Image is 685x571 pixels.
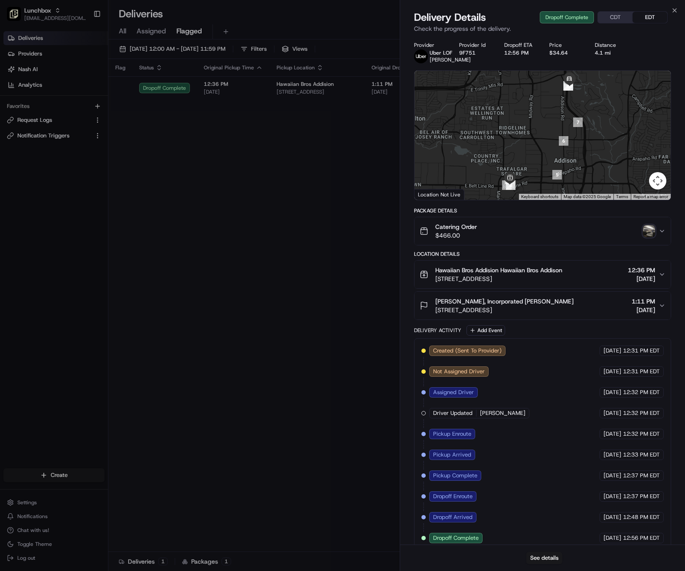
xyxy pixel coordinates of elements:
[414,261,671,288] button: Hawaiian Bros Addision Hawaiian Bros Addison[STREET_ADDRESS]12:36 PM[DATE]
[414,251,671,258] div: Location Details
[414,10,486,24] span: Delivery Details
[17,194,66,202] span: Knowledge Base
[466,325,505,336] button: Add Event
[414,49,428,63] img: uber-new-logo.jpeg
[23,56,143,65] input: Clear
[603,368,621,375] span: [DATE]
[70,190,143,206] a: 💻API Documentation
[623,388,660,396] span: 12:32 PM EDT
[623,513,660,521] span: 12:48 PM EDT
[598,12,633,23] button: CDT
[430,49,452,56] span: Uber LOF
[414,24,671,33] p: Check the progress of the delivery.
[39,91,119,98] div: We're available if you need us!
[433,513,473,521] span: Dropoff Arrived
[603,493,621,500] span: [DATE]
[504,49,535,56] div: 12:56 PM
[435,266,562,274] span: Hawaiian Bros Addision Hawaiian Bros Addison
[549,49,581,56] div: $34.64
[603,347,621,355] span: [DATE]
[459,49,476,56] button: 9F751
[623,451,660,459] span: 12:33 PM EDT
[18,83,34,98] img: 9188753566659_6852d8bf1fb38e338040_72.png
[623,368,660,375] span: 12:31 PM EDT
[595,42,626,49] div: Distance
[17,135,24,142] img: 1736555255976-a54dd68f-1ca7-489b-9aae-adbdc363a1c4
[480,409,525,417] span: [PERSON_NAME]
[526,552,562,564] button: See details
[435,231,477,240] span: $466.00
[134,111,158,121] button: See all
[623,347,660,355] span: 12:31 PM EDT
[435,306,574,314] span: [STREET_ADDRESS]
[433,534,479,542] span: Dropoff Complete
[433,409,473,417] span: Driver Updated
[649,172,666,189] button: Map camera controls
[633,12,667,23] button: EDT
[603,513,621,521] span: [DATE]
[27,134,70,141] span: [PERSON_NAME]
[414,327,461,334] div: Delivery Activity
[632,306,655,314] span: [DATE]
[603,451,621,459] span: [DATE]
[9,83,24,98] img: 1736555255976-a54dd68f-1ca7-489b-9aae-adbdc363a1c4
[77,158,95,165] span: [DATE]
[603,388,621,396] span: [DATE]
[417,189,445,200] img: Google
[623,472,660,480] span: 12:37 PM EDT
[39,83,142,91] div: Start new chat
[9,195,16,202] div: 📗
[459,42,490,49] div: Provider Id
[430,56,471,63] span: [PERSON_NAME]
[433,472,477,480] span: Pickup Complete
[632,297,655,306] span: 1:11 PM
[435,297,574,306] span: [PERSON_NAME], Incorporated [PERSON_NAME]
[559,136,568,146] div: 6
[417,189,445,200] a: Open this area in Google Maps (opens a new window)
[433,388,474,396] span: Assigned Driver
[603,472,621,480] span: [DATE]
[633,194,668,199] a: Report a map error
[552,170,562,179] div: 5
[603,534,621,542] span: [DATE]
[623,409,660,417] span: 12:32 PM EDT
[9,113,55,120] div: Past conversations
[414,42,445,49] div: Provider
[433,451,471,459] span: Pickup Arrived
[9,126,23,140] img: Brittany Newman
[72,134,75,141] span: •
[564,194,611,199] span: Map data ©2025 Google
[623,430,660,438] span: 12:32 PM EDT
[414,207,671,214] div: Package Details
[603,409,621,417] span: [DATE]
[27,158,70,165] span: [PERSON_NAME]
[603,430,621,438] span: [DATE]
[506,180,515,190] div: 3
[5,190,70,206] a: 📗Knowledge Base
[595,49,626,56] div: 4.1 mi
[433,347,502,355] span: Created (Sent To Provider)
[61,215,105,222] a: Powered byPylon
[433,430,471,438] span: Pickup Enroute
[502,180,512,190] div: 1
[433,493,473,500] span: Dropoff Enroute
[628,266,655,274] span: 12:36 PM
[82,194,139,202] span: API Documentation
[147,85,158,96] button: Start new chat
[549,42,581,49] div: Price
[9,150,23,163] img: Masood Aslam
[643,225,655,237] img: photo_proof_of_delivery image
[616,194,628,199] a: Terms
[435,274,562,283] span: [STREET_ADDRESS]
[414,292,671,320] button: [PERSON_NAME], Incorporated [PERSON_NAME][STREET_ADDRESS]1:11 PM[DATE]
[9,35,158,49] p: Welcome 👋
[573,117,583,127] div: 7
[628,274,655,283] span: [DATE]
[77,134,95,141] span: [DATE]
[17,158,24,165] img: 1736555255976-a54dd68f-1ca7-489b-9aae-adbdc363a1c4
[86,215,105,222] span: Pylon
[414,217,671,245] button: Catering Order$466.00photo_proof_of_delivery image
[623,493,660,500] span: 12:37 PM EDT
[521,194,558,200] button: Keyboard shortcuts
